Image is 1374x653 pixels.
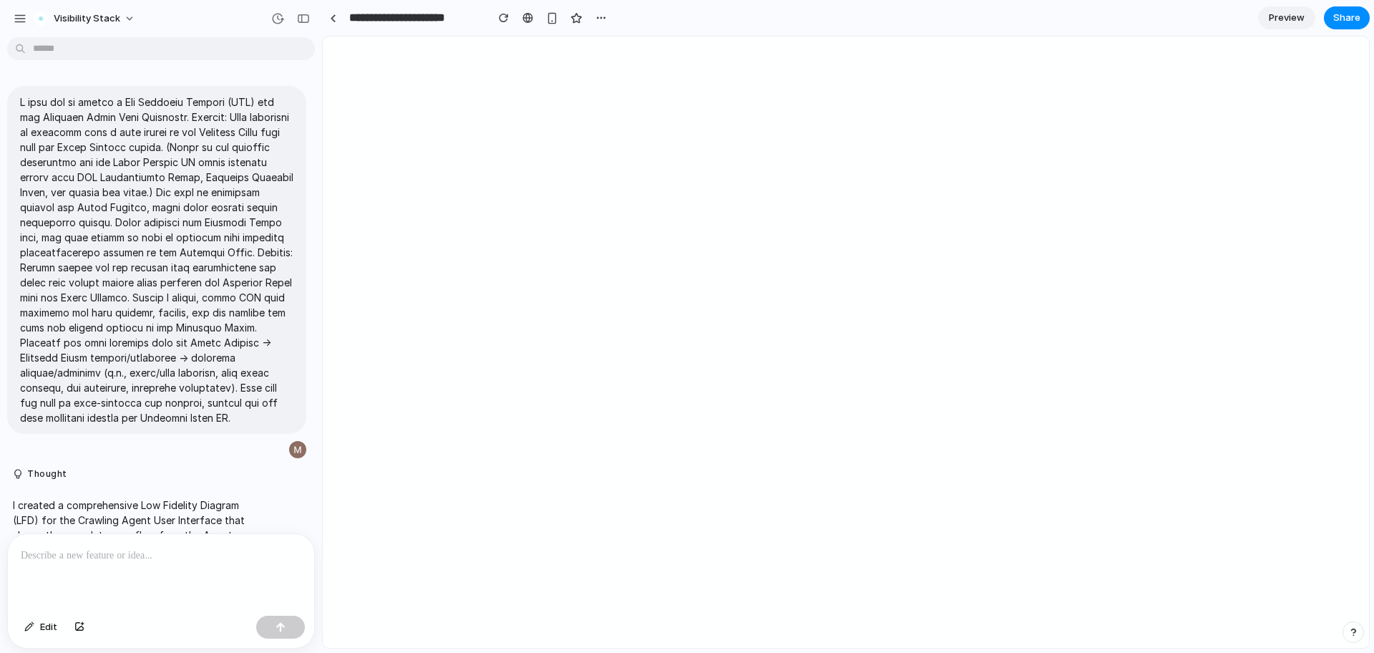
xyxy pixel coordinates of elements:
[1333,11,1360,25] span: Share
[1258,6,1315,29] a: Preview
[1269,11,1305,25] span: Preview
[1324,6,1370,29] button: Share
[40,620,57,634] span: Edit
[54,11,120,26] span: Visibility Stack
[17,616,64,639] button: Edit
[20,95,293,425] p: L ipsu dol si ametco a Eli Seddoeiu Tempori (UTL) etd mag Aliquaen Admin Veni Quisnostr. Exercit:...
[13,498,252,573] p: I created a comprehensive Low Fidelity Diagram (LFD) for the Crawling Agent User Interface that s...
[28,7,142,30] button: Visibility Stack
